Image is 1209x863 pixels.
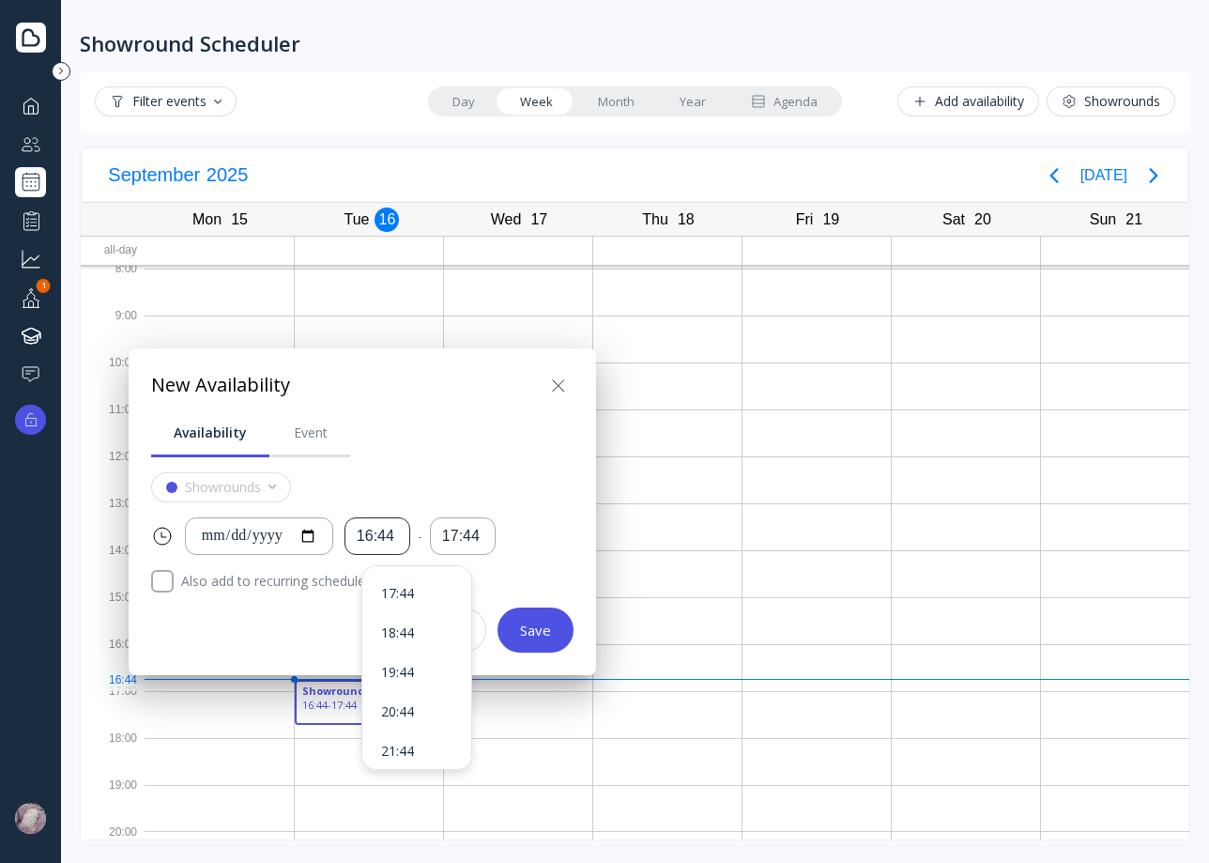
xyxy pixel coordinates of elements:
[520,623,551,638] div: Save
[271,408,350,457] a: Event
[174,424,247,442] div: Availability
[381,585,452,602] div: 17:44
[151,372,290,399] div: New Availability
[418,527,422,546] div: -
[381,664,452,681] div: 19:44
[381,624,452,641] div: 18:44
[381,743,452,760] div: 21:44
[185,480,261,495] div: Showrounds
[174,570,574,593] label: Also add to recurring schedule
[497,608,574,653] button: Save
[151,472,291,502] button: Showrounds
[381,703,452,720] div: 20:44
[294,424,328,442] div: Event
[442,526,483,547] div: 17:44
[357,526,398,547] div: 16:44
[151,408,269,457] a: Availability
